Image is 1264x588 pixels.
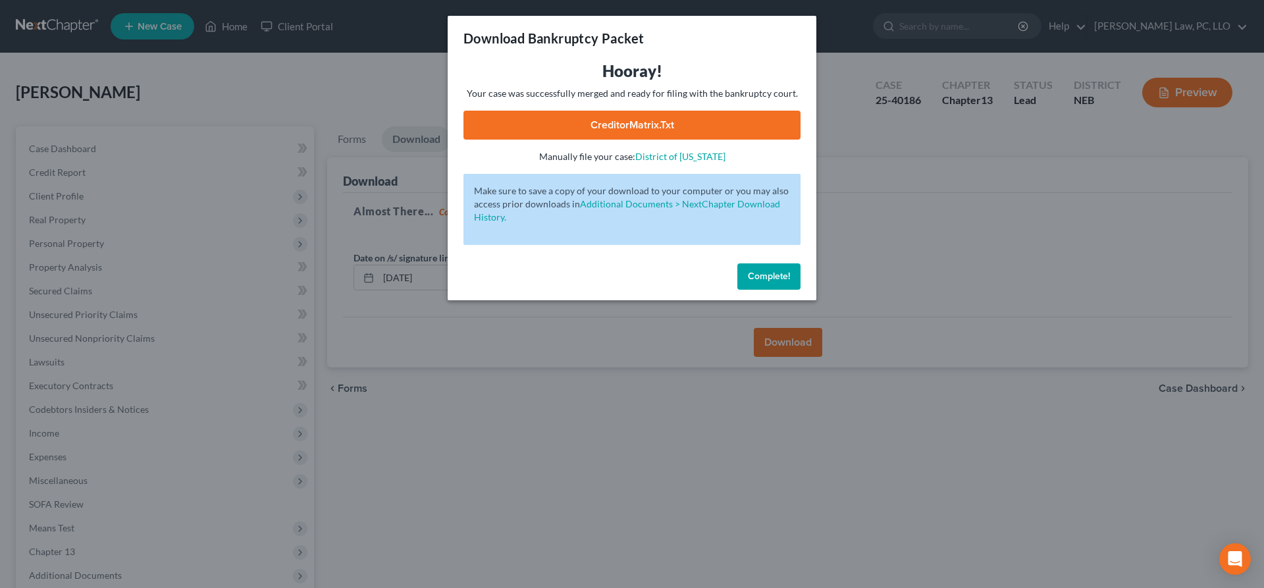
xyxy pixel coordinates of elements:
div: Open Intercom Messenger [1219,543,1251,575]
button: Complete! [737,263,801,290]
a: Additional Documents > NextChapter Download History. [474,198,780,223]
span: Complete! [748,271,790,282]
p: Make sure to save a copy of your download to your computer or you may also access prior downloads in [474,184,790,224]
a: District of [US_STATE] [635,151,725,162]
h3: Hooray! [463,61,801,82]
h3: Download Bankruptcy Packet [463,29,644,47]
a: CreditorMatrix.txt [463,111,801,140]
p: Your case was successfully merged and ready for filing with the bankruptcy court. [463,87,801,100]
p: Manually file your case: [463,150,801,163]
